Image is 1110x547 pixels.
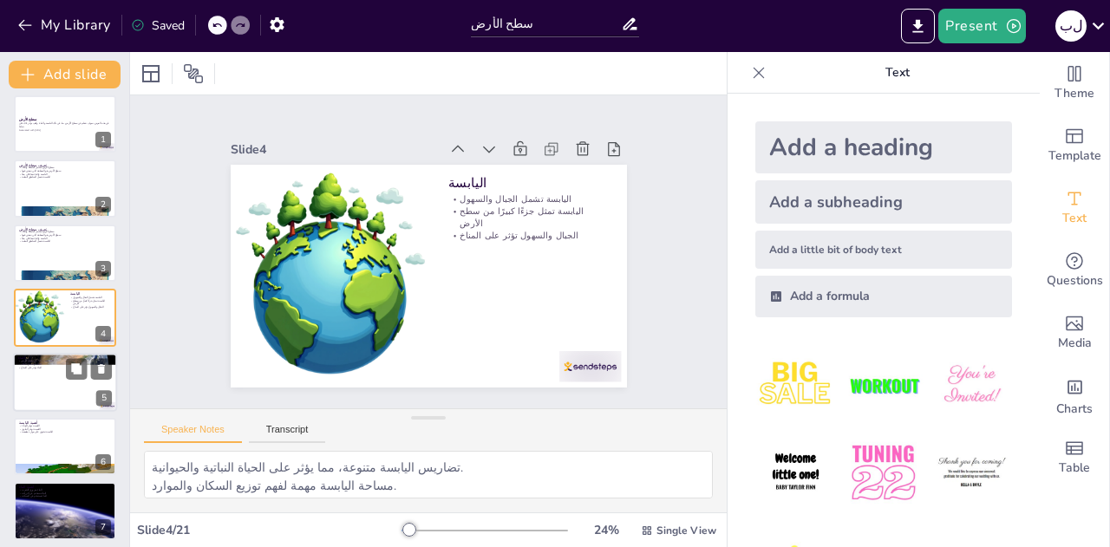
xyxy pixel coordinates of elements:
p: الجبال والسهول تؤثر على المناخ [70,305,111,309]
button: Export to PowerPoint [901,9,935,43]
div: Saved [131,17,185,34]
span: Charts [1056,400,1093,419]
button: Present [938,9,1025,43]
div: Slide 4 [231,141,440,158]
div: 5 [13,353,117,412]
p: الماء [18,355,112,361]
p: Generated with [URL] [19,128,111,132]
button: ل ب [1055,9,1087,43]
div: Add ready made slides [1040,114,1109,177]
div: 6 [14,418,116,475]
strong: سطح الأرض [19,117,36,121]
p: اليابسة تشمل الجبال والسهول [448,192,607,205]
div: 24 % [585,522,627,538]
p: الماء يستخدم في الزراعة [19,492,111,495]
img: 6.jpeg [931,433,1012,513]
div: Add a little bit of body text [755,231,1012,269]
input: Insert title [471,11,620,36]
button: Duplicate Slide [66,358,87,379]
p: الماء هو مصدر الحياة [18,362,112,366]
div: 3 [95,261,111,277]
p: اليابسة تمثل جزءًا كبيرًا من سطح الأرض [448,205,607,229]
p: الماء يؤثر على المناخ [18,366,112,369]
img: 4.jpeg [755,433,836,513]
span: Table [1059,459,1090,478]
span: Single View [656,524,716,537]
div: 7 [14,482,116,539]
div: Get real-time input from your audience [1040,239,1109,302]
div: 5 [96,390,112,406]
span: Template [1048,147,1101,166]
div: Add charts and graphs [1040,364,1109,427]
span: Theme [1054,84,1094,103]
p: الماء يغطي 71% من سطح الأرض [18,359,112,362]
button: Delete Slide [91,358,112,379]
p: اليابسة [70,291,111,296]
button: My Library [13,11,118,39]
p: أهمية اليابسة [19,420,111,426]
p: Text [773,52,1022,94]
p: اليابسة تشمل الجبال والسهول [70,296,111,299]
span: Media [1058,334,1092,353]
span: Questions [1047,271,1103,290]
div: 3 [14,225,116,282]
div: 4 [14,289,116,346]
div: Add a subheading [755,180,1012,224]
div: 1 [95,132,111,147]
p: اليابسة توفر الغذاء [19,424,111,427]
button: Add slide [9,61,121,88]
button: Transcript [249,424,326,443]
img: 5.jpeg [843,433,924,513]
p: اليابسة تحتوي على موارد طبيعية [19,431,111,434]
span: Text [1062,209,1087,228]
p: اليابسة تمثل جزءًا كبيرًا من سطح الأرض [70,299,111,305]
img: 2.jpeg [843,345,924,426]
p: اليابسة توفر المأوى [19,427,111,431]
p: اليابسة والماء يتفاعلان معًا [19,237,111,240]
div: Add a heading [755,121,1012,173]
div: ل ب [1055,10,1087,42]
p: في هذه العرض، سوف نتعلم عن سطح الأرض، بما في ذلك اليابسة والماء، وكيف يؤثر ذلك على حياتنا. [19,122,111,128]
p: اليابسة [448,174,607,192]
img: 3.jpeg [931,345,1012,426]
div: Layout [137,60,165,88]
div: Add text boxes [1040,177,1109,239]
button: Speaker Notes [144,424,242,443]
div: Add a formula [755,276,1012,317]
p: أهمية الماء [19,485,111,490]
p: الماء ضروري للشرب [19,489,111,492]
img: 1.jpeg [755,345,836,426]
p: سطح الأرض هو المنطقة التي نعيش فيها [19,233,111,237]
p: تعريف سطح الأرض [19,227,111,232]
div: 4 [95,326,111,342]
p: اليابسة تشمل المناطق الصلبة [19,175,111,179]
p: تعريف سطح الأرض [19,162,111,167]
p: اليابسة تشمل المناطق الصلبة [19,240,111,244]
textarea: تضاريس اليابسة متنوعة، مما يؤثر على الحياة النباتية والحيوانية. مساحة اليابسة مهمة لفهم توزيع الس... [144,451,713,498]
div: Add a table [1040,427,1109,489]
div: 1 [14,95,116,153]
p: اليابسة والماء يتفاعلان معًا [19,173,111,176]
div: 2 [14,160,116,217]
p: الماء يستخدم في الصناعة [19,495,111,498]
div: Change the overall theme [1040,52,1109,114]
p: سطح الأرض يشمل اليابسة والماء [19,166,111,169]
div: Slide 4 / 21 [137,522,402,538]
span: Position [183,63,204,84]
div: 2 [95,197,111,212]
div: 6 [95,454,111,470]
p: سطح الأرض هو المنطقة التي نعيش فيها [19,169,111,173]
div: Add images, graphics, shapes or video [1040,302,1109,364]
p: سطح الأرض يشمل اليابسة والماء [19,231,111,234]
div: 7 [95,519,111,535]
p: الجبال والسهول تؤثر على المناخ [448,230,607,242]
